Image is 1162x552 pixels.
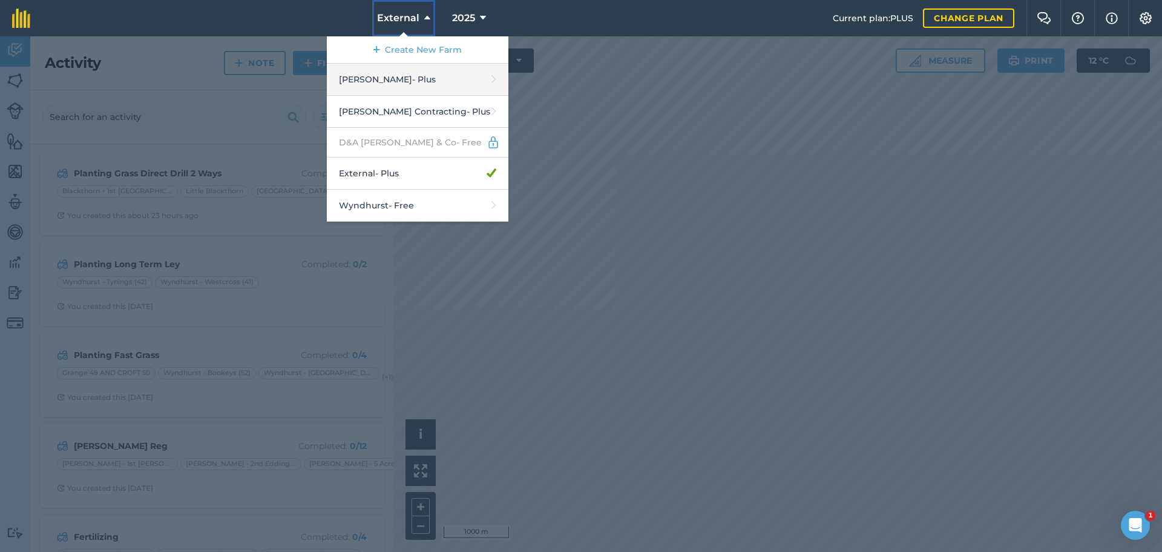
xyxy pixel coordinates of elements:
img: fieldmargin Logo [12,8,30,28]
a: Wyndhurst- Free [327,190,508,222]
span: 1 [1146,511,1155,520]
a: Change plan [923,8,1014,28]
a: Create New Farm [327,36,508,64]
iframe: Intercom live chat [1121,511,1150,540]
img: A cog icon [1138,12,1153,24]
a: D&A [PERSON_NAME] & Co- Free [327,128,508,158]
img: svg+xml;base64,PD94bWwgdmVyc2lvbj0iMS4wIiBlbmNvZGluZz0idXRmLTgiPz4KPCEtLSBHZW5lcmF0b3I6IEFkb2JlIE... [487,135,500,150]
img: Two speech bubbles overlapping with the left bubble in the forefront [1037,12,1051,24]
img: svg+xml;base64,PHN2ZyB4bWxucz0iaHR0cDovL3d3dy53My5vcmcvMjAwMC9zdmciIHdpZHRoPSIxNyIgaGVpZ2h0PSIxNy... [1106,11,1118,25]
a: External- Plus [327,158,508,190]
span: External [377,11,419,25]
span: 2025 [452,11,475,25]
a: [PERSON_NAME] Contracting- Plus [327,96,508,128]
span: Current plan : PLUS [833,12,913,25]
a: [PERSON_NAME]- Plus [327,64,508,96]
img: A question mark icon [1071,12,1085,24]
